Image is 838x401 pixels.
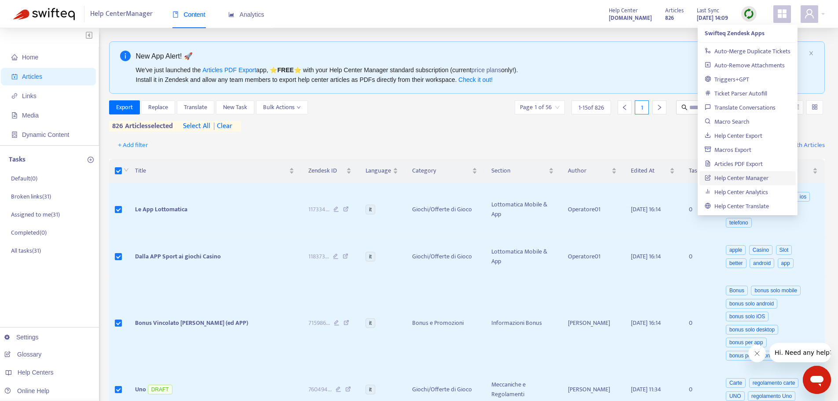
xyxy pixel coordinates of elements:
td: Informazioni Bonus [484,277,560,370]
a: Macro Search [705,117,750,127]
button: New Task [216,100,254,114]
span: Bonus Vincolato [PERSON_NAME] (ed APP) [135,318,248,328]
span: Category [412,166,471,176]
a: Online Help [4,387,49,394]
span: Bonus [726,286,748,295]
td: Lottomatica Mobile & App [484,237,560,277]
p: Tasks [9,155,26,165]
span: app [778,258,794,268]
span: Translate [184,103,207,112]
span: Articles [665,6,684,15]
span: 826 articles selected [109,121,173,132]
span: | [213,120,215,132]
span: it [366,205,375,214]
span: Edited At [631,166,668,176]
span: Hi. Need any help? [5,6,63,13]
span: clear [210,121,232,132]
span: New Task [223,103,247,112]
span: Links [22,92,37,99]
span: 760494 ... [308,385,332,394]
span: Uno [135,384,146,394]
th: Language [359,159,405,183]
td: 0 [682,237,717,277]
div: We've just launched the app, ⭐ ⭐️ with your Help Center Manager standard subscription (current on... [136,65,805,85]
p: All tasks ( 31 ) [11,246,41,255]
iframe: Button to launch messaging window [803,366,831,394]
button: Translate [177,100,214,114]
div: 1 [635,100,649,114]
strong: [DATE] 14:09 [697,13,728,23]
iframe: Message from company [769,343,831,362]
div: New App Alert! 🚀 [136,51,805,62]
td: Operatore01 [561,237,624,277]
span: Author [568,166,610,176]
iframe: Close message [748,345,766,362]
span: select all [183,121,210,132]
span: Help Centers [18,369,54,376]
strong: 826 [665,13,674,23]
span: Help Center [609,6,638,15]
span: link [11,93,18,99]
a: Articles PDF Export [202,66,256,74]
button: Replace [141,100,175,114]
a: Help Center Analytics [705,187,768,197]
p: Default ( 0 ) [11,174,37,183]
img: Swifteq [13,8,75,20]
span: bonus per app [726,338,767,347]
span: bonus solo desktop [726,325,778,335]
td: 0 [682,277,717,370]
strong: Swifteq Zendesk Apps [705,28,765,38]
th: Author [561,159,624,183]
span: apple [726,245,746,255]
span: 117334 ... [308,205,329,214]
th: Category [405,159,485,183]
a: Glossary [4,351,41,358]
span: telefono [726,218,752,228]
span: Dynamic Content [22,131,69,138]
span: down [296,105,301,110]
span: Replace [148,103,168,112]
span: user [804,8,815,19]
span: Language [366,166,391,176]
td: [PERSON_NAME] [561,277,624,370]
span: [DATE] 16:14 [631,318,661,328]
span: area-chart [228,11,234,18]
span: Export [116,103,133,112]
span: bonus solo android [726,299,777,309]
span: search [681,104,688,110]
span: down [124,167,129,173]
span: Bulk Actions [263,103,301,112]
a: Help Center Translate [705,201,769,211]
span: [DATE] 11:34 [631,384,661,394]
a: Macros Export [705,145,751,155]
span: [DATE] 16:14 [631,251,661,261]
th: Edited At [624,159,682,183]
span: account-book [11,74,18,80]
span: [DATE] 16:14 [631,204,661,214]
a: price plans [472,66,501,74]
a: Auto-Merge Duplicate Tickets [705,46,790,56]
img: sync.dc5367851b00ba804db3.png [743,8,754,19]
th: Tasks [682,159,717,183]
td: Operatore01 [561,183,624,237]
td: Giochi/Offerte di Gioco [405,183,485,237]
button: + Add filter [111,138,155,152]
span: UNO [726,391,745,401]
span: ios [796,192,810,202]
span: bonus solo iOS [726,312,768,321]
button: Bulk Actionsdown [256,100,308,114]
span: regolamento carte [749,378,799,388]
span: Content [172,11,205,18]
span: Casino [749,245,772,255]
span: info-circle [120,51,131,61]
span: Media [22,112,39,119]
b: FREE [277,66,293,74]
span: bonus solo mobile [751,286,801,295]
span: Le App Lottomatica [135,204,187,214]
span: appstore [777,8,787,19]
span: Help Center Manager [90,6,153,22]
span: file-image [11,112,18,118]
td: 0 [682,183,717,237]
p: Assigned to me ( 31 ) [11,210,60,219]
span: bonus per telefono [726,351,776,361]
